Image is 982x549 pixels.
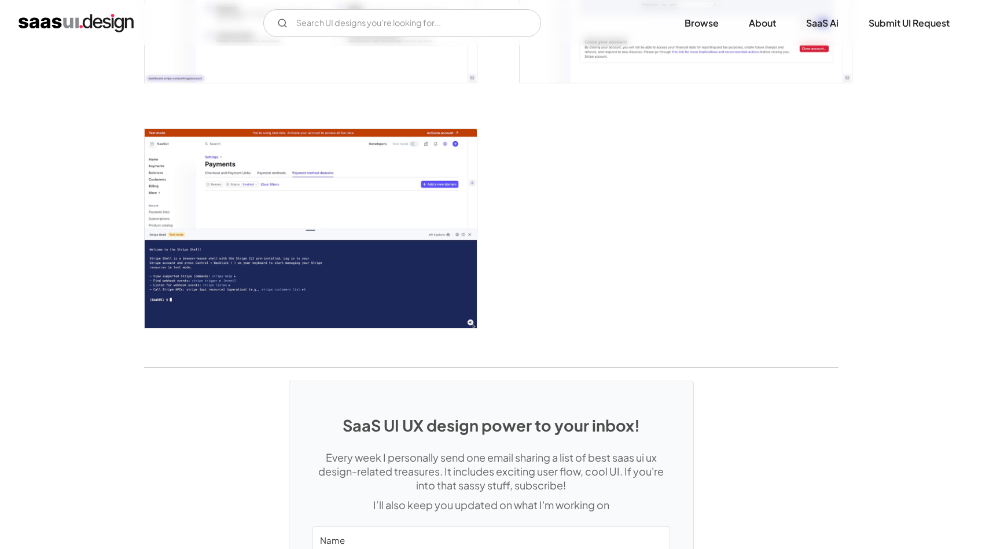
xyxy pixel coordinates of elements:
h1: SaaS UI UX design power to your inbox! [312,416,670,434]
p: I’ll also keep you updated on what I'm working on [312,498,670,512]
a: Browse [671,10,733,36]
a: About [735,10,790,36]
a: home [19,14,134,32]
img: 6629df5643eea5400f8c9bb6_Payments%20Settings%20.jpg [145,129,477,328]
a: open lightbox [145,129,477,328]
input: Search UI designs you're looking for... [263,9,541,37]
p: Every week I personally send one email sharing a list of best saas ui ux design-related treasures... [312,451,670,492]
a: Submit UI Request [855,10,963,36]
a: SaaS Ai [792,10,852,36]
form: Email Form [263,9,541,37]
